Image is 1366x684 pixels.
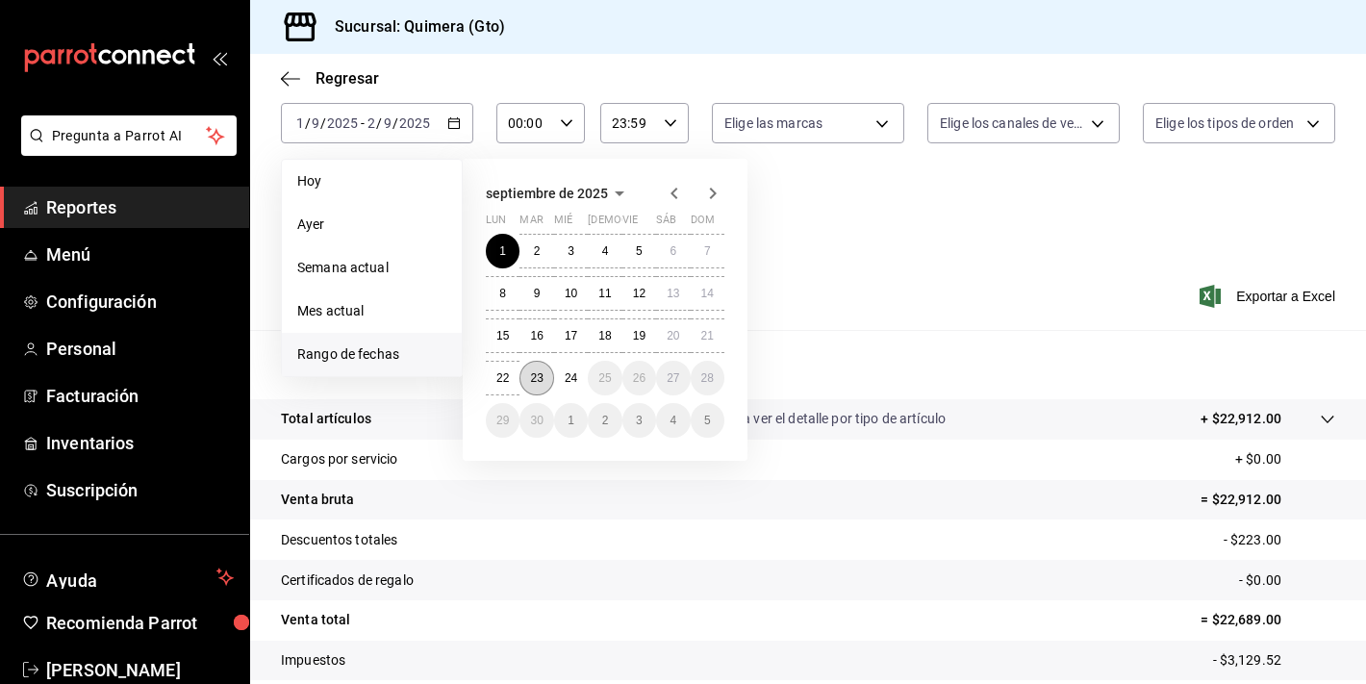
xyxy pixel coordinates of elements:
abbr: 12 de septiembre de 2025 [633,287,645,300]
button: 4 de octubre de 2025 [656,403,690,438]
abbr: jueves [588,214,701,234]
abbr: 2 de septiembre de 2025 [534,244,541,258]
span: Semana actual [297,258,446,278]
abbr: 29 de septiembre de 2025 [496,414,509,427]
abbr: 16 de septiembre de 2025 [530,329,543,342]
span: Hoy [297,171,446,191]
button: 27 de septiembre de 2025 [656,361,690,395]
button: 15 de septiembre de 2025 [486,318,519,353]
abbr: 9 de septiembre de 2025 [534,287,541,300]
button: 11 de septiembre de 2025 [588,276,621,311]
input: ---- [326,115,359,131]
abbr: 20 de septiembre de 2025 [667,329,679,342]
span: Rango de fechas [297,344,446,365]
a: Pregunta a Parrot AI [13,139,237,160]
button: 6 de septiembre de 2025 [656,234,690,268]
abbr: 13 de septiembre de 2025 [667,287,679,300]
abbr: lunes [486,214,506,234]
abbr: 25 de septiembre de 2025 [598,371,611,385]
button: 18 de septiembre de 2025 [588,318,621,353]
p: Resumen [281,353,1335,376]
button: open_drawer_menu [212,50,227,65]
button: 1 de octubre de 2025 [554,403,588,438]
span: / [376,115,382,131]
button: 17 de septiembre de 2025 [554,318,588,353]
button: 29 de septiembre de 2025 [486,403,519,438]
abbr: 5 de septiembre de 2025 [636,244,643,258]
abbr: sábado [656,214,676,234]
abbr: 23 de septiembre de 2025 [530,371,543,385]
abbr: 1 de octubre de 2025 [568,414,574,427]
button: 14 de septiembre de 2025 [691,276,724,311]
abbr: 6 de septiembre de 2025 [670,244,676,258]
input: -- [311,115,320,131]
span: Elige los tipos de orden [1155,114,1294,133]
abbr: martes [519,214,543,234]
abbr: viernes [622,214,638,234]
span: Menú [46,241,234,267]
abbr: 7 de septiembre de 2025 [704,244,711,258]
button: 30 de septiembre de 2025 [519,403,553,438]
span: Regresar [316,69,379,88]
abbr: 14 de septiembre de 2025 [701,287,714,300]
span: Ayer [297,215,446,235]
abbr: 30 de septiembre de 2025 [530,414,543,427]
abbr: 24 de septiembre de 2025 [565,371,577,385]
span: Recomienda Parrot [46,610,234,636]
button: 20 de septiembre de 2025 [656,318,690,353]
button: 13 de septiembre de 2025 [656,276,690,311]
button: 24 de septiembre de 2025 [554,361,588,395]
abbr: 22 de septiembre de 2025 [496,371,509,385]
button: 2 de octubre de 2025 [588,403,621,438]
button: 22 de septiembre de 2025 [486,361,519,395]
abbr: 18 de septiembre de 2025 [598,329,611,342]
button: 2 de septiembre de 2025 [519,234,553,268]
abbr: 19 de septiembre de 2025 [633,329,645,342]
button: 8 de septiembre de 2025 [486,276,519,311]
button: 5 de octubre de 2025 [691,403,724,438]
p: - $223.00 [1224,530,1335,550]
button: 12 de septiembre de 2025 [622,276,656,311]
abbr: 11 de septiembre de 2025 [598,287,611,300]
p: Cargos por servicio [281,449,398,469]
button: 1 de septiembre de 2025 [486,234,519,268]
abbr: 26 de septiembre de 2025 [633,371,645,385]
abbr: 3 de septiembre de 2025 [568,244,574,258]
button: 4 de septiembre de 2025 [588,234,621,268]
button: 21 de septiembre de 2025 [691,318,724,353]
span: Exportar a Excel [1203,285,1335,308]
abbr: 21 de septiembre de 2025 [701,329,714,342]
button: Regresar [281,69,379,88]
span: / [320,115,326,131]
span: / [305,115,311,131]
p: + $22,912.00 [1201,409,1281,429]
button: 16 de septiembre de 2025 [519,318,553,353]
abbr: 4 de octubre de 2025 [670,414,676,427]
p: Impuestos [281,650,345,671]
abbr: 10 de septiembre de 2025 [565,287,577,300]
input: ---- [398,115,431,131]
abbr: 2 de octubre de 2025 [602,414,609,427]
abbr: 5 de octubre de 2025 [704,414,711,427]
p: Venta bruta [281,490,354,510]
span: Elige los canales de venta [940,114,1084,133]
abbr: 15 de septiembre de 2025 [496,329,509,342]
button: 23 de septiembre de 2025 [519,361,553,395]
p: - $3,129.52 [1213,650,1335,671]
span: septiembre de 2025 [486,186,608,201]
input: -- [295,115,305,131]
button: 3 de octubre de 2025 [622,403,656,438]
p: Descuentos totales [281,530,397,550]
input: -- [367,115,376,131]
button: 26 de septiembre de 2025 [622,361,656,395]
p: Total artículos [281,409,371,429]
button: 5 de septiembre de 2025 [622,234,656,268]
button: 3 de septiembre de 2025 [554,234,588,268]
span: Mes actual [297,301,446,321]
span: [PERSON_NAME] [46,657,234,683]
button: 28 de septiembre de 2025 [691,361,724,395]
button: Pregunta a Parrot AI [21,115,237,156]
p: + $0.00 [1235,449,1335,469]
button: septiembre de 2025 [486,182,631,205]
span: Reportes [46,194,234,220]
